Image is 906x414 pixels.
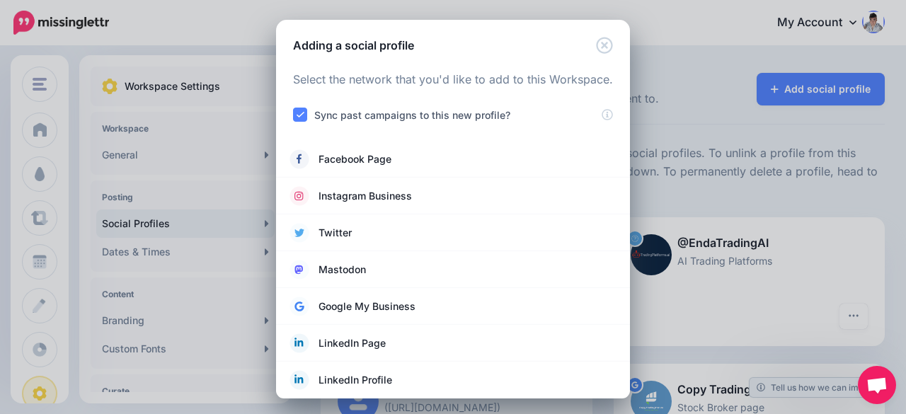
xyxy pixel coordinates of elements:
[290,260,616,280] a: Mastodon
[314,107,510,123] label: Sync past campaigns to this new profile?
[319,151,391,168] span: Facebook Page
[290,333,616,353] a: LinkedIn Page
[319,335,386,352] span: LinkedIn Page
[290,370,616,390] a: LinkedIn Profile
[290,149,616,169] a: Facebook Page
[319,224,352,241] span: Twitter
[290,186,616,206] a: Instagram Business
[596,37,613,54] button: Close
[319,188,412,205] span: Instagram Business
[319,298,415,315] span: Google My Business
[293,71,613,89] p: Select the network that you'd like to add to this Workspace.
[290,223,616,243] a: Twitter
[290,297,616,316] a: Google My Business
[319,261,366,278] span: Mastodon
[319,372,392,389] span: LinkedIn Profile
[293,37,414,54] h5: Adding a social profile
